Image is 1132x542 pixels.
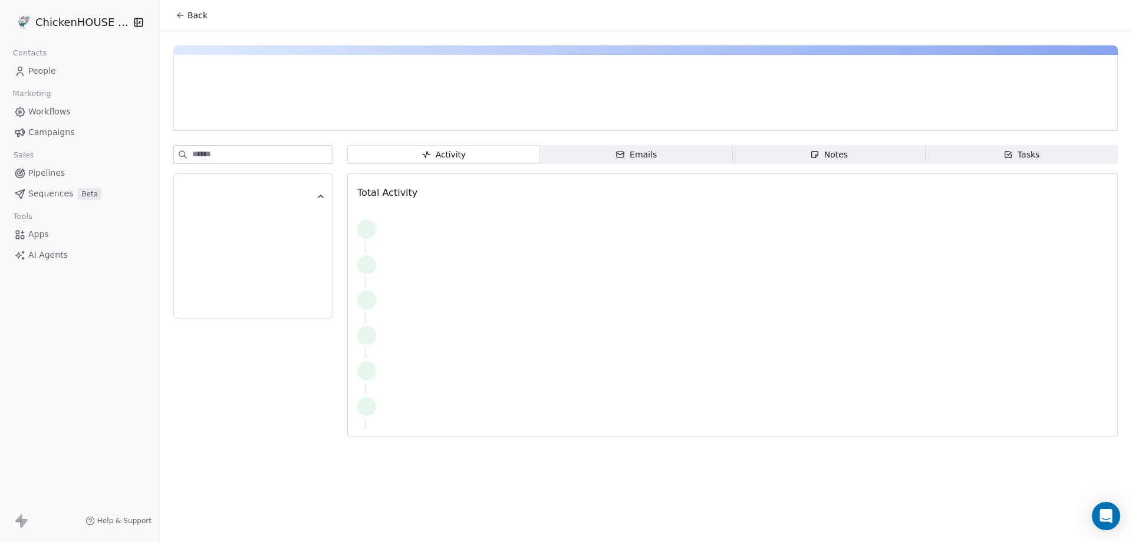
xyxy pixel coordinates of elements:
[85,516,152,525] a: Help & Support
[28,106,71,118] span: Workflows
[9,61,149,81] a: People
[8,85,56,103] span: Marketing
[28,228,49,241] span: Apps
[14,12,126,32] button: ChickenHOUSE snc
[28,167,65,179] span: Pipelines
[28,249,68,261] span: AI Agents
[9,163,149,183] a: Pipelines
[78,188,101,200] span: Beta
[616,149,657,161] div: Emails
[17,15,31,29] img: 4.jpg
[357,187,417,198] span: Total Activity
[28,188,73,200] span: Sequences
[8,44,52,62] span: Contacts
[9,225,149,244] a: Apps
[9,123,149,142] a: Campaigns
[9,184,149,203] a: SequencesBeta
[8,146,39,164] span: Sales
[9,102,149,121] a: Workflows
[169,5,215,26] button: Back
[187,9,208,21] span: Back
[1003,149,1040,161] div: Tasks
[810,149,848,161] div: Notes
[97,516,152,525] span: Help & Support
[9,245,149,265] a: AI Agents
[28,126,74,139] span: Campaigns
[35,15,130,30] span: ChickenHOUSE snc
[8,208,37,225] span: Tools
[28,65,56,77] span: People
[1092,502,1120,530] div: Open Intercom Messenger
